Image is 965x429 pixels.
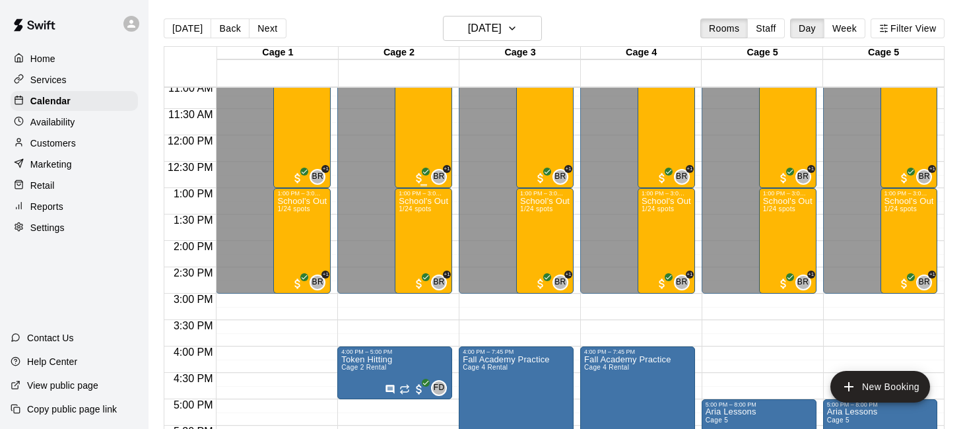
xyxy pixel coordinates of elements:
p: Help Center [27,355,77,368]
div: Billy Jack Ryan [552,169,568,185]
span: All customers have paid [655,172,669,185]
p: Availability [30,115,75,129]
span: +1 [928,271,936,279]
span: Billy Jack Ryan & 1 other [315,169,325,185]
span: All customers have paid [413,383,426,396]
div: Cage 5 [823,47,945,59]
span: 3:00 PM [170,294,216,305]
p: Settings [30,221,65,234]
div: 4:00 PM – 7:45 PM [584,348,691,355]
button: Back [211,18,250,38]
a: Services [11,70,138,90]
div: 1:00 PM – 3:00 PM [763,190,813,197]
p: View public page [27,379,98,392]
span: 12:30 PM [164,162,216,173]
span: Billy Jack Ryan & 1 other [558,169,568,185]
button: Week [824,18,865,38]
div: Billy Jack Ryan [310,169,325,185]
button: Next [249,18,286,38]
span: Billy Jack Ryan & 1 other [801,275,811,290]
span: 1/24 spots filled [399,205,431,213]
div: Cage 5 [702,47,823,59]
span: Billy Jack Ryan & 1 other [921,275,932,290]
a: Settings [11,218,138,238]
div: Billy Jack Ryan [674,169,690,185]
div: 1:00 PM – 3:00 PM [642,190,691,197]
div: Marketing [11,154,138,174]
span: All customers have paid [413,277,426,290]
span: 2:00 PM [170,241,216,252]
span: Billy Jack Ryan & 1 other [679,275,690,290]
div: 1:00 PM – 3:00 PM: School's Out - Camps On! Session 1 (October 2nd) Extended Care (1-3 pm) [516,188,574,294]
div: Billy Jack Ryan [916,275,932,290]
span: Cage 4 Rental [463,364,508,371]
span: +1 [928,165,936,173]
div: Billy Jack Ryan [552,275,568,290]
span: 1/24 spots filled [520,205,552,213]
span: All customers have paid [291,277,304,290]
div: Billy Jack Ryan [431,169,447,185]
span: All customers have paid [777,277,790,290]
span: Cage 5 [706,416,728,424]
a: Customers [11,133,138,153]
span: +1 [564,271,572,279]
h6: [DATE] [468,19,502,38]
div: Billy Jack Ryan [674,275,690,290]
div: 1:00 PM – 3:00 PM: School's Out - Camps On! Session 1 (October 2nd) Extended Care (1-3 pm) [273,188,331,294]
div: Billy Jack Ryan [916,169,932,185]
span: +1 [686,165,694,173]
div: 1:00 PM – 3:00 PM: School's Out - Camps On! Session 1 (October 2nd) Extended Care (1-3 pm) [759,188,816,294]
div: 1:00 PM – 3:00 PM [520,190,570,197]
p: Copy public page link [27,403,117,416]
span: 2:30 PM [170,267,216,279]
span: FD [434,381,445,395]
a: Reports [11,197,138,216]
span: +1 [321,271,329,279]
div: 1:00 PM – 3:00 PM: School's Out - Camps On! Session 1 (October 2nd) Extended Care (1-3 pm) [881,188,938,294]
span: BR [312,170,323,183]
div: Cage 3 [459,47,581,59]
div: Front Desk [431,380,447,396]
button: Rooms [700,18,748,38]
span: 3:30 PM [170,320,216,331]
span: All customers have paid [413,172,426,185]
span: BR [554,276,566,289]
span: 4:00 PM [170,346,216,358]
span: BR [554,170,566,183]
button: Filter View [871,18,945,38]
span: 5:00 PM [170,399,216,411]
span: 11:00 AM [165,82,216,94]
a: Availability [11,112,138,132]
span: All customers have paid [898,172,911,185]
div: Retail [11,176,138,195]
div: Billy Jack Ryan [795,275,811,290]
span: 1:30 PM [170,214,216,226]
span: BR [676,276,687,289]
span: All customers have paid [534,277,547,290]
a: Calendar [11,91,138,111]
span: +1 [443,271,451,279]
button: [DATE] [443,16,542,41]
span: Billy Jack Ryan & 1 other [436,169,447,185]
p: Retail [30,179,55,192]
span: All customers have paid [534,172,547,185]
div: Cage 2 [339,47,460,59]
span: +1 [807,271,815,279]
div: 1:00 PM – 3:00 PM [277,190,327,197]
p: Services [30,73,67,86]
span: All customers have paid [898,277,911,290]
p: Reports [30,200,63,213]
span: BR [433,170,444,183]
div: Home [11,49,138,69]
span: Cage 5 [827,416,849,424]
span: +1 [443,165,451,173]
span: All customers have paid [655,277,669,290]
button: Day [790,18,824,38]
div: Billy Jack Ryan [431,275,447,290]
span: +1 [321,165,329,173]
button: add [830,371,930,403]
